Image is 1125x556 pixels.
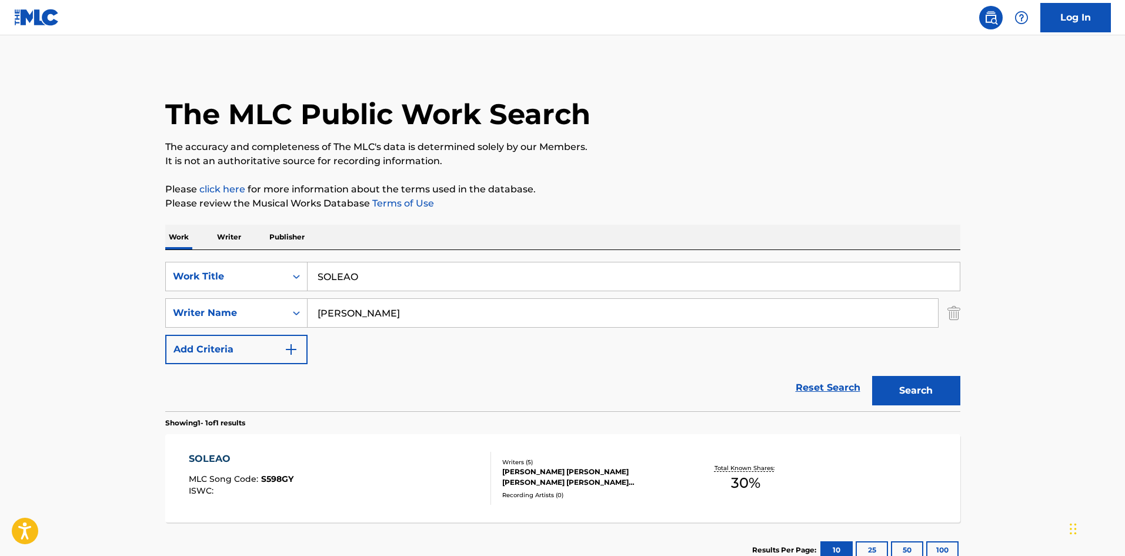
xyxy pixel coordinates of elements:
div: SOLEAO [189,452,293,466]
span: 30 % [731,472,760,494]
iframe: Chat Widget [1066,500,1125,556]
p: Results Per Page: [752,545,819,555]
p: Publisher [266,225,308,249]
p: Showing 1 - 1 of 1 results [165,418,245,428]
span: S598GY [261,474,293,484]
div: Work Title [173,269,279,284]
a: Terms of Use [370,198,434,209]
div: Writer Name [173,306,279,320]
img: help [1014,11,1029,25]
div: Recording Artists ( 0 ) [502,491,680,500]
form: Search Form [165,262,960,411]
p: Please for more information about the terms used in the database. [165,182,960,197]
a: click here [199,184,245,195]
span: MLC Song Code : [189,474,261,484]
div: Help [1010,6,1033,29]
a: SOLEAOMLC Song Code:S598GYISWC:Writers (5)[PERSON_NAME] [PERSON_NAME] [PERSON_NAME] [PERSON_NAME]... [165,434,960,522]
div: [PERSON_NAME] [PERSON_NAME] [PERSON_NAME] [PERSON_NAME] [PERSON_NAME], [PERSON_NAME], [PERSON_NAM... [502,467,680,488]
a: Log In [1040,3,1111,32]
span: ISWC : [189,485,216,496]
button: Search [872,376,960,405]
p: Writer [213,225,245,249]
div: Drag [1070,511,1077,547]
a: Public Search [979,6,1003,29]
img: 9d2ae6d4665cec9f34b9.svg [284,342,298,357]
p: The accuracy and completeness of The MLC's data is determined solely by our Members. [165,140,960,154]
img: MLC Logo [14,9,59,26]
p: Total Known Shares: [715,464,777,472]
img: Delete Criterion [947,298,960,328]
p: Work [165,225,192,249]
button: Add Criteria [165,335,308,364]
p: Please review the Musical Works Database [165,197,960,211]
h1: The MLC Public Work Search [165,96,590,132]
p: It is not an authoritative source for recording information. [165,154,960,168]
a: Reset Search [790,375,866,401]
img: search [984,11,998,25]
div: Writers ( 5 ) [502,458,680,467]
